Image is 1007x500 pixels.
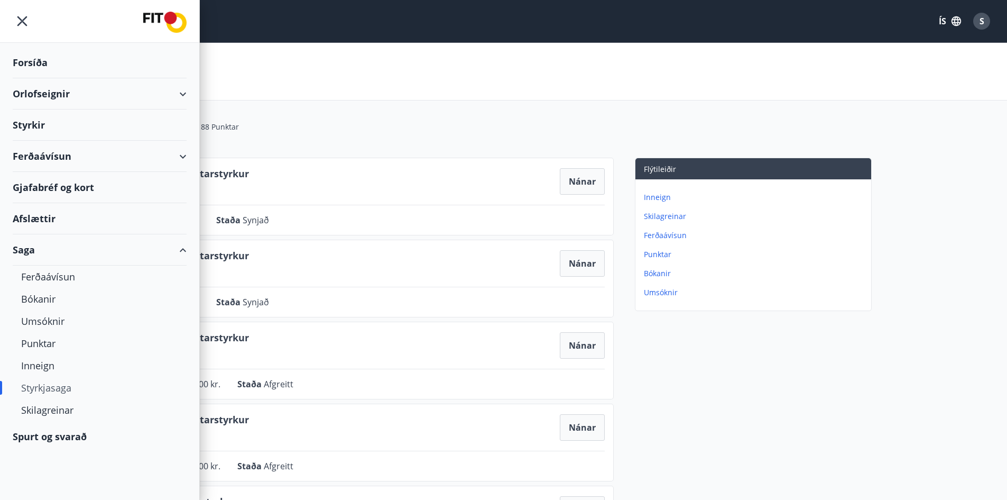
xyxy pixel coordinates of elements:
[264,378,293,390] span: Afgreitt
[264,460,293,472] span: Afgreitt
[560,168,605,195] button: Nánar
[644,268,867,279] p: Bókanir
[201,122,239,132] span: 88 Punktar
[13,47,187,78] div: Forsíða
[216,296,243,308] span: Staða
[933,12,967,31] button: ÍS
[13,234,187,266] div: Saga
[13,203,187,234] div: Afslættir
[980,15,984,27] span: S
[21,377,178,399] div: Styrkjasaga
[644,249,867,260] p: Punktar
[644,287,867,298] p: Umsóknir
[21,288,178,310] div: Bókanir
[13,110,187,141] div: Styrkir
[237,460,264,472] span: Staða
[21,310,178,332] div: Umsóknir
[243,214,269,226] span: Synjað
[143,12,187,33] img: union_logo
[13,421,187,452] div: Spurt og svarað
[969,8,994,34] button: S
[216,214,243,226] span: Staða
[21,399,178,421] div: Skilagreinar
[237,378,264,390] span: Staða
[182,378,220,390] span: 30.000 kr.
[13,141,187,172] div: Ferðaávísun
[21,266,178,288] div: Ferðaávísun
[21,332,178,354] div: Punktar
[13,78,187,110] div: Orlofseignir
[560,250,605,277] button: Nánar
[182,460,220,472] span: 30.000 kr.
[644,211,867,222] p: Skilagreinar
[13,172,187,203] div: Gjafabréf og kort
[644,230,867,241] p: Ferðaávísun
[560,414,605,441] button: Nánar
[560,332,605,359] button: Nánar
[644,164,676,174] span: Flýtileiðir
[243,296,269,308] span: Synjað
[13,12,32,31] button: menu
[21,354,178,377] div: Inneign
[644,192,867,203] p: Inneign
